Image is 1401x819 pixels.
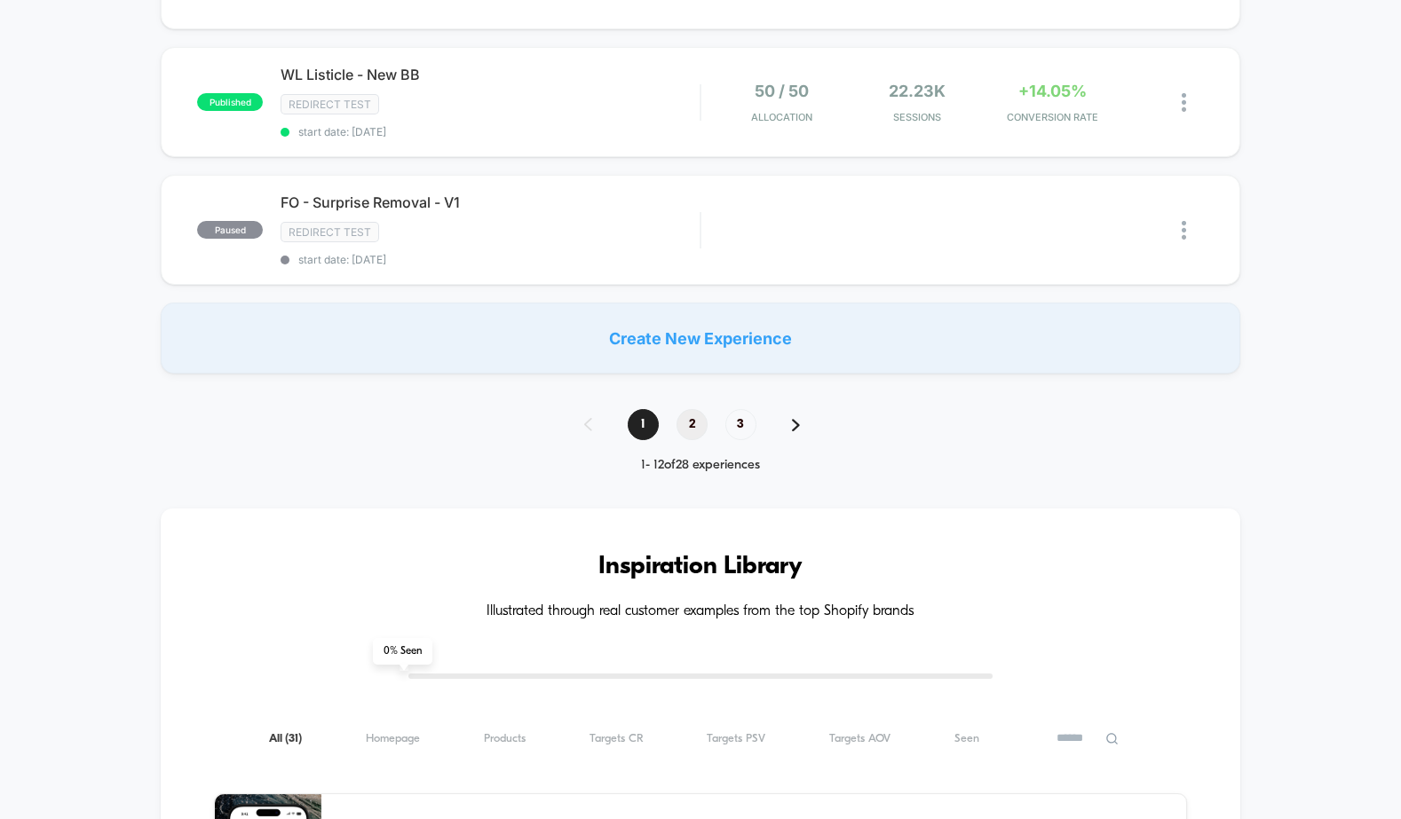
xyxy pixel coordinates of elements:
[197,93,263,111] span: published
[755,82,809,100] span: 50 / 50
[751,111,812,123] span: Allocation
[484,732,526,745] span: Products
[161,303,1239,374] div: Create New Experience
[854,111,980,123] span: Sessions
[677,409,708,440] span: 2
[792,419,800,431] img: pagination forward
[366,732,420,745] span: Homepage
[989,111,1115,123] span: CONVERSION RATE
[889,82,946,100] span: 22.23k
[590,732,644,745] span: Targets CR
[285,733,302,744] span: ( 31 )
[566,458,835,473] div: 1 - 12 of 28 experiences
[197,221,263,239] span: paused
[1182,93,1186,112] img: close
[373,638,432,665] span: 0 % Seen
[269,732,302,745] span: All
[1018,82,1087,100] span: +14.05%
[281,193,700,211] span: FO - Surprise Removal - V1
[214,603,1186,620] h4: Illustrated through real customer examples from the top Shopify brands
[281,125,700,138] span: start date: [DATE]
[628,409,659,440] span: 1
[829,732,890,745] span: Targets AOV
[281,94,379,114] span: Redirect Test
[281,66,700,83] span: WL Listicle - New BB
[281,222,379,242] span: Redirect Test
[1182,221,1186,240] img: close
[954,732,979,745] span: Seen
[725,409,756,440] span: 3
[707,732,765,745] span: Targets PSV
[214,553,1186,581] h3: Inspiration Library
[281,253,700,266] span: start date: [DATE]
